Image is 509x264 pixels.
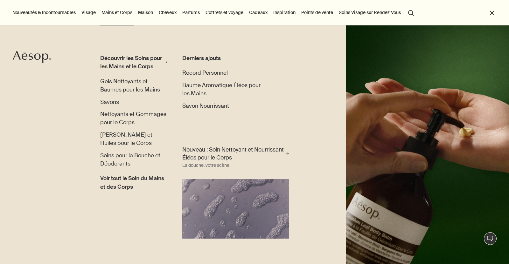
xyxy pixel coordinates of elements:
button: Fermer le menu [488,9,496,17]
a: Cheveux [157,8,178,17]
a: Savon Nourrissant [182,102,229,110]
a: Gels Nettoyants et Baumes pour les Mains [100,77,167,94]
button: Nouveautés & Incontournables [11,8,77,17]
a: Soins pour la Bouche et Déodorants [100,151,167,168]
span: Savon Nourrissant [182,102,229,109]
a: Soins Visage sur Rendez-Vous [338,8,402,17]
img: A hand holding the pump dispensing Geranium Leaf Body Balm on to hand. [346,25,509,264]
a: Record Personnel [182,69,228,77]
a: Cadeaux [248,8,269,17]
button: Lancer une recherche [405,6,417,18]
a: Nettoyants et Gommages pour le Corps [100,110,167,127]
svg: Aesop [13,51,51,63]
span: Soins pour la Bouche et Déodorants [100,152,160,167]
a: Baume Aromatique Éléos pour les Mains [182,81,264,98]
a: [PERSON_NAME] et Huiles pour le Corps [100,131,167,147]
a: Visage [80,8,97,17]
div: Découvrir les Soins pour les Mains et le Corps [100,54,163,71]
a: Nouveau : Soin Nettoyant et Nourrissant Éléos pour le Corps La douche, votre scèneBody cleanser f... [181,144,290,239]
button: Chat en direct [484,232,497,245]
a: Découvrir les Soins pour les Mains et le Corps [100,54,167,73]
div: La douche, votre scène [182,162,229,169]
span: Record Personnel [182,69,228,76]
button: Points de vente [300,8,334,17]
span: Baumes et Huiles pour le Corps [100,131,152,146]
div: Derniers ajouts [182,54,264,62]
a: Coffrets et voyage [204,8,245,17]
span: Gels Nettoyants et Baumes pour les Mains [100,78,160,93]
a: Maison [137,8,154,17]
a: Parfums [181,8,201,17]
a: Mains et Corps [100,8,134,17]
a: Aesop [11,49,52,66]
span: Savons [100,98,119,105]
a: Savons [100,98,119,106]
a: Voir tout le Soin du Mains et des Corps [100,172,167,191]
span: Baume Aromatique Éléos pour les Mains [182,82,261,97]
span: Voir tout le Soin du Mains et des Corps [100,174,167,191]
span: Nettoyants et Gommages pour le Corps [100,111,166,126]
a: Inspiration [272,8,297,17]
span: Nouveau : Soin Nettoyant et Nourrissant Éléos pour le Corps [182,146,284,162]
